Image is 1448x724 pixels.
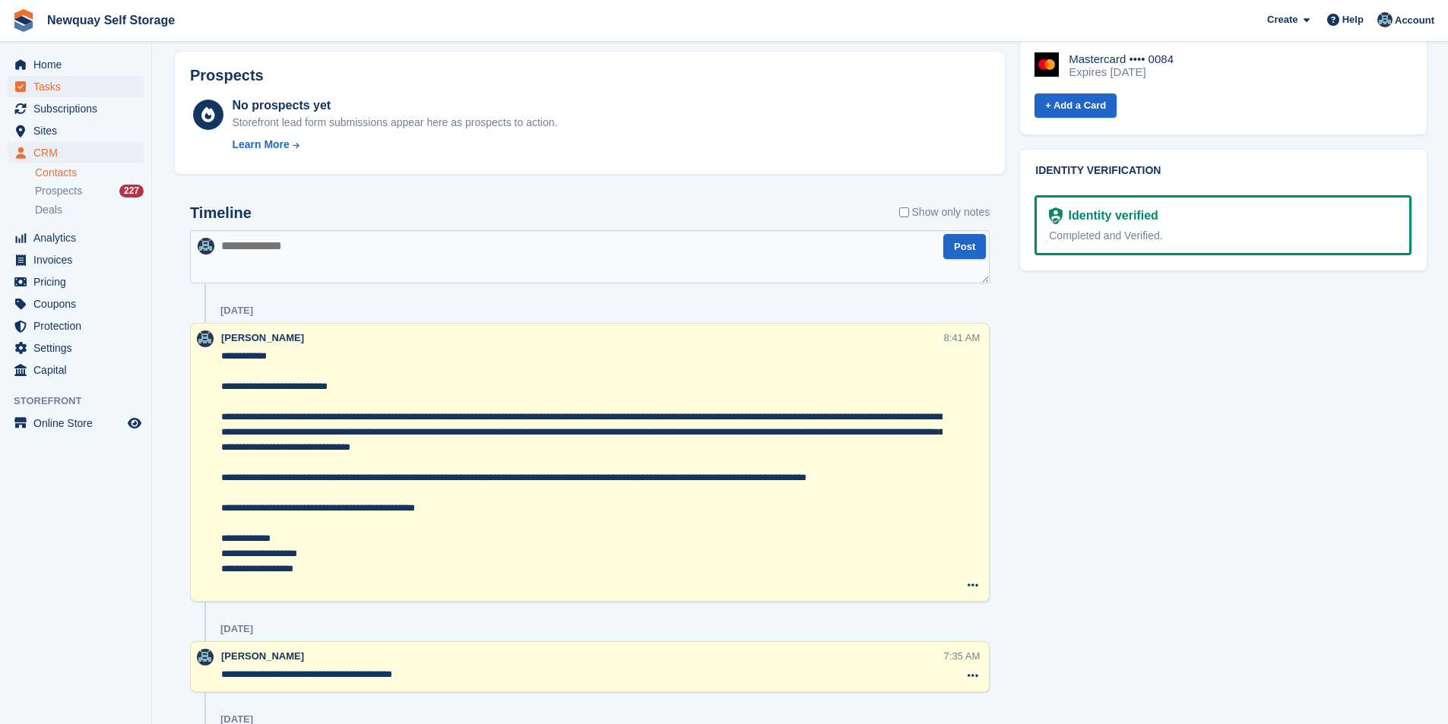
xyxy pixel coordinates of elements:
[8,142,144,163] a: menu
[944,649,981,663] div: 7:35 AM
[33,227,125,248] span: Analytics
[232,137,289,153] div: Learn More
[14,394,151,409] span: Storefront
[232,96,557,115] div: No prospects yet
[221,332,304,343] span: [PERSON_NAME]
[944,330,981,345] div: 8:41 AM
[8,293,144,315] a: menu
[33,76,125,97] span: Tasks
[1267,12,1297,27] span: Create
[8,359,144,381] a: menu
[35,183,144,199] a: Prospects 227
[8,337,144,359] a: menu
[1035,93,1117,119] a: + Add a Card
[33,337,125,359] span: Settings
[899,204,990,220] label: Show only notes
[198,238,214,255] img: Colette Pearce
[943,234,986,259] button: Post
[197,649,214,666] img: Colette Pearce
[220,623,253,635] div: [DATE]
[33,359,125,381] span: Capital
[119,185,144,198] div: 227
[1035,52,1059,77] img: Mastercard Logo
[8,98,144,119] a: menu
[1069,65,1174,79] div: Expires [DATE]
[33,249,125,270] span: Invoices
[1049,228,1397,244] div: Completed and Verified.
[1049,207,1062,224] img: Identity Verification Ready
[12,9,35,32] img: stora-icon-8386f47178a22dfd0bd8f6a31ec36ba5ce8667c1dd55bd0f319d3a0aa187defe.svg
[125,414,144,432] a: Preview store
[35,166,144,180] a: Contacts
[8,315,144,337] a: menu
[197,330,214,347] img: Colette Pearce
[221,650,304,662] span: [PERSON_NAME]
[35,203,62,217] span: Deals
[8,54,144,75] a: menu
[33,54,125,75] span: Home
[8,227,144,248] a: menu
[190,67,264,84] h2: Prospects
[232,137,557,153] a: Learn More
[1395,13,1434,28] span: Account
[35,202,144,218] a: Deals
[8,413,144,434] a: menu
[33,120,125,141] span: Sites
[33,142,125,163] span: CRM
[1035,165,1412,177] h2: Identity verification
[35,184,82,198] span: Prospects
[8,271,144,292] a: menu
[220,305,253,317] div: [DATE]
[190,204,252,222] h2: Timeline
[8,120,144,141] a: menu
[41,8,181,33] a: Newquay Self Storage
[33,271,125,292] span: Pricing
[33,413,125,434] span: Online Store
[33,98,125,119] span: Subscriptions
[1069,52,1174,66] div: Mastercard •••• 0084
[33,293,125,315] span: Coupons
[1342,12,1364,27] span: Help
[8,249,144,270] a: menu
[1063,207,1158,225] div: Identity verified
[8,76,144,97] a: menu
[33,315,125,337] span: Protection
[232,115,557,131] div: Storefront lead form submissions appear here as prospects to action.
[899,204,909,220] input: Show only notes
[1377,12,1393,27] img: Colette Pearce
